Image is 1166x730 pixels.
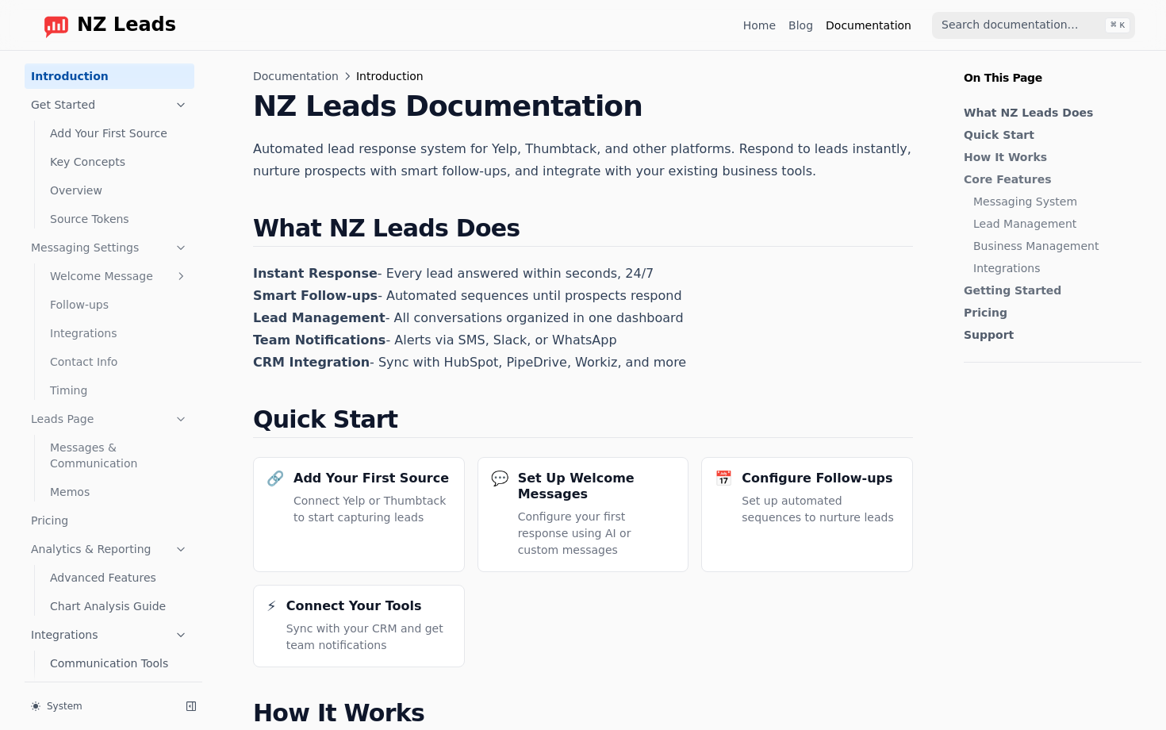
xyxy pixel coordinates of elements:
a: Blog [788,17,813,33]
input: Search documentation… [932,12,1135,39]
div: ⚡ [267,598,277,614]
a: Quick Start [964,127,1133,143]
a: Documentation [826,17,911,33]
a: Messaging Settings [25,235,194,260]
a: Business Management [973,238,1133,254]
a: Memos [44,479,194,505]
a: Messages & Communication [44,435,194,476]
div: 🔗 [267,471,284,486]
h1: NZ Leads Documentation [253,90,913,122]
a: Key Concepts [44,149,194,175]
a: 📅Configure Follow-upsSet up automated sequences to nurture leads [701,457,913,572]
a: Home page [31,13,176,38]
h3: Add Your First Source [293,471,449,486]
a: CRM Systems [44,679,194,705]
a: Contact Info [44,349,194,375]
a: Introduction [25,63,194,89]
p: Sync with your CRM and get team notifications [286,620,451,654]
a: Welcome Message [44,263,194,289]
a: Home [743,17,776,33]
a: Get Started [25,92,194,117]
a: 💬Set Up Welcome MessagesConfigure your first response using AI or custom messages [478,457,689,572]
span: Documentation [253,68,339,84]
strong: Instant Response [253,266,378,281]
p: Set up automated sequences to nurture leads [742,493,899,526]
a: Overview [44,178,194,203]
a: Messaging System [973,194,1133,209]
a: Leads Page [25,406,194,432]
a: Pricing [25,508,194,533]
button: Collapse sidebar [180,695,202,717]
p: Connect Yelp or Thumbtack to start capturing leads [293,493,451,526]
strong: Team Notifications [253,332,385,348]
a: Follow-ups [44,292,194,317]
a: Support [964,327,1133,343]
a: Analytics & Reporting [25,536,194,562]
img: logo [44,13,69,38]
strong: Smart Follow-ups [253,288,378,303]
span: Introduction [356,68,424,84]
a: Integrations [25,622,194,647]
a: Add Your First Source [44,121,194,146]
h3: Set Up Welcome Messages [518,471,676,502]
a: Communication Tools [44,651,194,676]
a: Lead Management [973,216,1133,232]
a: Pricing [964,305,1133,321]
p: Configure your first response using AI or custom messages [518,509,676,559]
button: System [25,695,174,717]
a: 🔗Add Your First SourceConnect Yelp or Thumbtack to start capturing leads [253,457,465,572]
a: Advanced Features [44,565,194,590]
a: Core Features [964,171,1133,187]
a: Integrations [973,260,1133,276]
span: NZ Leads [77,14,176,36]
strong: Lead Management [253,310,385,325]
a: Chart Analysis Guide [44,594,194,619]
a: Timing [44,378,194,403]
a: Integrations [44,321,194,346]
h3: Configure Follow-ups [742,471,892,486]
h2: What NZ Leads Does [253,214,913,247]
a: Source Tokens [44,206,194,232]
strong: CRM Integration [253,355,370,370]
a: What NZ Leads Does [964,105,1133,121]
h3: Connect Your Tools [286,598,422,614]
div: 📅 [715,471,732,486]
a: Getting Started [964,282,1133,298]
p: Automated lead response system for Yelp, Thumbtack, and other platforms. Respond to leads instant... [253,138,913,182]
a: How It Works [964,149,1133,165]
div: 💬 [491,471,508,486]
a: ⚡Connect Your ToolsSync with your CRM and get team notifications [253,585,465,667]
p: - Every lead answered within seconds, 24/7 - Automated sequences until prospects respond - All co... [253,263,913,374]
p: On This Page [951,51,1154,86]
h2: Quick Start [253,405,913,438]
